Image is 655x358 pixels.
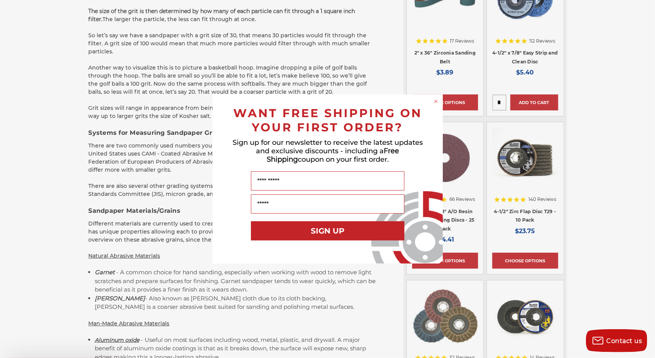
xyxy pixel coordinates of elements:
[607,337,642,345] span: Contact us
[251,221,404,240] button: SIGN UP
[233,138,423,164] span: Sign up for our newsletter to receive the latest updates and exclusive discounts - including a co...
[586,329,647,352] button: Contact us
[432,98,440,105] button: Close dialog
[267,147,399,164] span: Free Shipping
[233,106,422,134] span: WANT FREE SHIPPING ON YOUR FIRST ORDER?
